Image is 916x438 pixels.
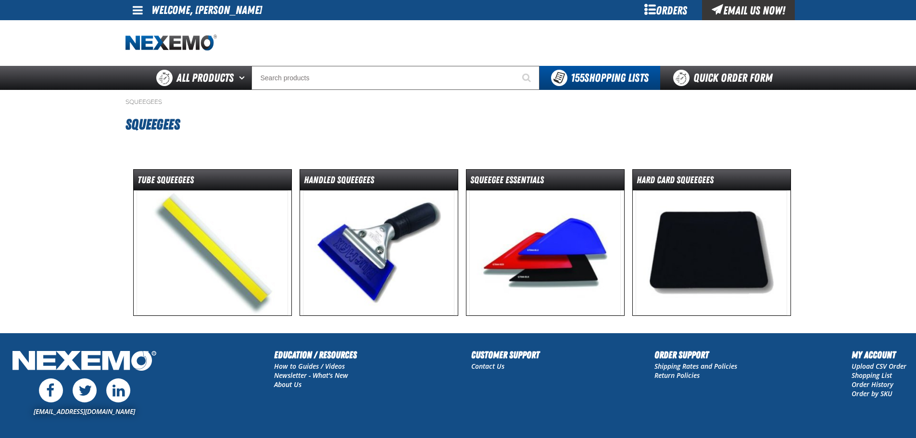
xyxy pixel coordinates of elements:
[125,35,217,51] img: Nexemo logo
[633,174,791,190] dt: Hard Card Squeegees
[660,66,791,90] a: Quick Order Form
[133,169,292,316] a: Tube Squeegees
[466,174,624,190] dt: Squeegee Essentials
[125,112,791,138] h1: Squeegees
[654,371,700,380] a: Return Policies
[471,348,540,362] h2: Customer Support
[571,71,584,85] strong: 155
[466,169,625,316] a: Squeegee Essentials
[251,66,540,90] input: Search
[303,190,454,315] img: Handled Squeegees
[852,380,893,389] a: Order History
[471,362,504,371] a: Contact Us
[852,371,892,380] a: Shopping List
[654,348,737,362] h2: Order Support
[34,407,135,416] a: [EMAIL_ADDRESS][DOMAIN_NAME]
[137,190,288,315] img: Tube Squeegees
[176,69,234,87] span: All Products
[274,362,345,371] a: How to Guides / Videos
[540,66,660,90] button: You have 155 Shopping Lists. Open to view details
[125,98,791,106] nav: Breadcrumbs
[300,174,458,190] dt: Handled Squeegees
[274,380,301,389] a: About Us
[632,169,791,316] a: Hard Card Squeegees
[852,362,906,371] a: Upload CSV Order
[469,190,621,315] img: Squeegee Essentials
[236,66,251,90] button: Open All Products pages
[274,348,357,362] h2: Education / Resources
[852,389,892,398] a: Order by SKU
[300,169,458,316] a: Handled Squeegees
[636,190,787,315] img: Hard Card Squeegees
[134,174,291,190] dt: Tube Squeegees
[654,362,737,371] a: Shipping Rates and Policies
[852,348,906,362] h2: My Account
[125,98,162,106] a: Squeegees
[571,71,649,85] span: Shopping Lists
[10,348,159,376] img: Nexemo Logo
[274,371,348,380] a: Newsletter - What's New
[125,35,217,51] a: Home
[515,66,540,90] button: Start Searching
